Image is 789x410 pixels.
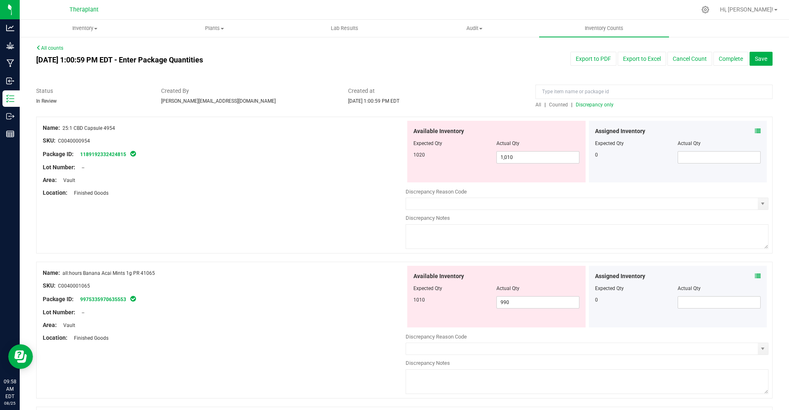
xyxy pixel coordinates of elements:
a: Counted [547,102,571,108]
button: Cancel Count [667,52,712,66]
a: All [535,102,544,108]
a: Inventory Counts [539,20,669,37]
div: Manage settings [700,6,711,14]
span: 1020 [413,152,425,158]
input: 1,010 [497,152,579,163]
iframe: Resource center [8,344,33,369]
span: 25:1 CBD Capsule 4954 [62,125,115,131]
inline-svg: Inventory [6,94,14,103]
a: 9975335970635553 [80,297,126,302]
span: Lot Number: [43,164,75,170]
span: Created at [348,87,523,95]
span: Vault [59,322,75,328]
div: Expected Qty [595,140,678,147]
div: Actual Qty [678,285,761,292]
span: select [758,343,768,355]
p: 08/25 [4,400,16,406]
span: Discrepancy Reason Code [406,334,467,340]
span: Location: [43,189,67,196]
span: Name: [43,124,60,131]
span: Actual Qty [496,141,519,146]
span: Vault [59,177,75,183]
div: 0 [595,151,678,159]
span: [PERSON_NAME][EMAIL_ADDRESS][DOMAIN_NAME] [161,98,276,104]
span: select [758,198,768,210]
div: Actual Qty [678,140,761,147]
span: Location: [43,334,67,341]
a: Inventory [20,20,150,37]
span: Lab Results [320,25,369,32]
inline-svg: Outbound [6,112,14,120]
inline-svg: Inbound [6,77,14,85]
span: Available Inventory [413,272,464,281]
span: Audit [410,25,539,32]
span: C0040001065 [58,283,90,289]
span: Lot Number: [43,309,75,316]
input: 990 [497,297,579,308]
a: All counts [36,45,63,51]
span: SKU: [43,282,55,289]
span: Expected Qty [413,141,442,146]
div: Discrepancy Notes [406,214,768,222]
span: Name: [43,269,60,276]
span: Plants [150,25,279,32]
span: In Review [36,98,57,104]
span: Finished Goods [70,335,108,341]
inline-svg: Reports [6,130,14,138]
span: | [571,102,572,108]
span: Assigned Inventory [595,127,645,136]
span: In Sync [129,295,137,303]
button: Export to PDF [570,52,616,66]
a: Plants [150,20,279,37]
a: Discrepancy only [574,102,614,108]
span: Finished Goods [70,190,108,196]
span: 1010 [413,297,425,303]
p: 09:58 AM EDT [4,378,16,400]
span: Counted [549,102,568,108]
span: Available Inventory [413,127,464,136]
inline-svg: Analytics [6,24,14,32]
button: Complete [713,52,748,66]
span: -- [78,165,84,170]
span: Area: [43,177,57,183]
span: Status [36,87,149,95]
span: Discrepancy only [576,102,614,108]
div: Discrepancy Notes [406,359,768,367]
span: Inventory [20,25,149,32]
span: Expected Qty [413,286,442,291]
span: Assigned Inventory [595,272,645,281]
span: all:hours Banana Acai Mints 1g PR 41065 [62,270,155,276]
span: All [535,102,541,108]
button: Export to Excel [618,52,666,66]
span: Inventory Counts [574,25,634,32]
a: Audit [409,20,539,37]
span: Hi, [PERSON_NAME]! [720,6,773,13]
span: SKU: [43,137,55,144]
span: [DATE] 1:00:59 PM EDT [348,98,399,104]
span: | [544,102,546,108]
a: 1189192332424815 [80,152,126,157]
span: Discrepancy Reason Code [406,189,467,195]
div: 0 [595,296,678,304]
h4: [DATE] 1:00:59 PM EDT - Enter Package Quantities [36,56,461,64]
span: Actual Qty [496,286,519,291]
button: Save [750,52,773,66]
span: Package ID: [43,151,74,157]
span: -- [78,310,84,316]
span: In Sync [129,150,137,158]
span: Package ID: [43,296,74,302]
span: Save [755,55,767,62]
inline-svg: Manufacturing [6,59,14,67]
inline-svg: Grow [6,41,14,50]
input: Type item name or package id [535,85,773,99]
span: Theraplant [69,6,99,13]
span: Area: [43,322,57,328]
a: Lab Results [279,20,409,37]
span: Created By [161,87,336,95]
span: C0040000954 [58,138,90,144]
div: Expected Qty [595,285,678,292]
